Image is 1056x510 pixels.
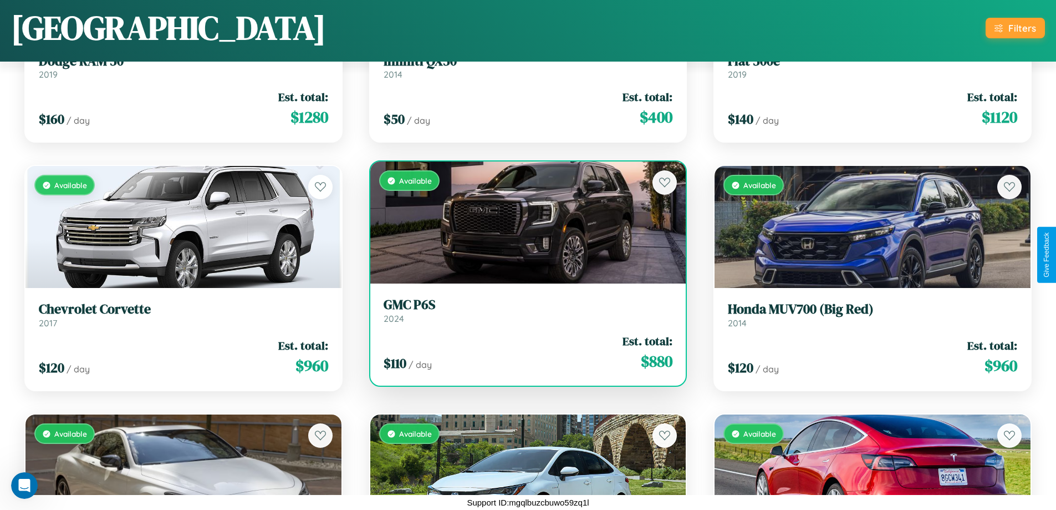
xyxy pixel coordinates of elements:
[467,495,589,510] p: Support ID: mgqlbuzcbuwo59zq1l
[384,69,402,80] span: 2014
[278,337,328,354] span: Est. total:
[728,110,753,128] span: $ 140
[399,176,432,185] span: Available
[67,115,90,126] span: / day
[743,429,776,438] span: Available
[384,354,406,372] span: $ 110
[384,313,404,324] span: 2024
[641,350,672,372] span: $ 880
[743,180,776,190] span: Available
[640,106,672,128] span: $ 400
[39,358,64,377] span: $ 120
[54,429,87,438] span: Available
[728,317,747,329] span: 2014
[982,106,1017,128] span: $ 1120
[623,89,672,105] span: Est. total:
[967,337,1017,354] span: Est. total:
[728,301,1017,317] h3: Honda MUV700 (Big Red)
[728,358,753,377] span: $ 120
[728,301,1017,329] a: Honda MUV700 (Big Red)2014
[278,89,328,105] span: Est. total:
[1008,22,1036,34] div: Filters
[399,429,432,438] span: Available
[623,333,672,349] span: Est. total:
[407,115,430,126] span: / day
[409,359,432,370] span: / day
[384,110,405,128] span: $ 50
[54,180,87,190] span: Available
[728,69,747,80] span: 2019
[39,110,64,128] span: $ 160
[1043,233,1050,277] div: Give Feedback
[384,297,673,313] h3: GMC P6S
[39,69,58,80] span: 2019
[39,317,57,329] span: 2017
[967,89,1017,105] span: Est. total:
[728,53,1017,80] a: Fiat 500e2019
[984,355,1017,377] span: $ 960
[290,106,328,128] span: $ 1280
[39,301,328,317] h3: Chevrolet Corvette
[986,18,1045,38] button: Filters
[384,297,673,324] a: GMC P6S2024
[39,301,328,329] a: Chevrolet Corvette2017
[756,363,779,375] span: / day
[11,5,326,51] h1: [GEOGRAPHIC_DATA]
[67,363,90,375] span: / day
[39,53,328,80] a: Dodge RAM 502019
[11,472,38,499] iframe: Intercom live chat
[384,53,673,80] a: Infiniti QX502014
[295,355,328,377] span: $ 960
[756,115,779,126] span: / day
